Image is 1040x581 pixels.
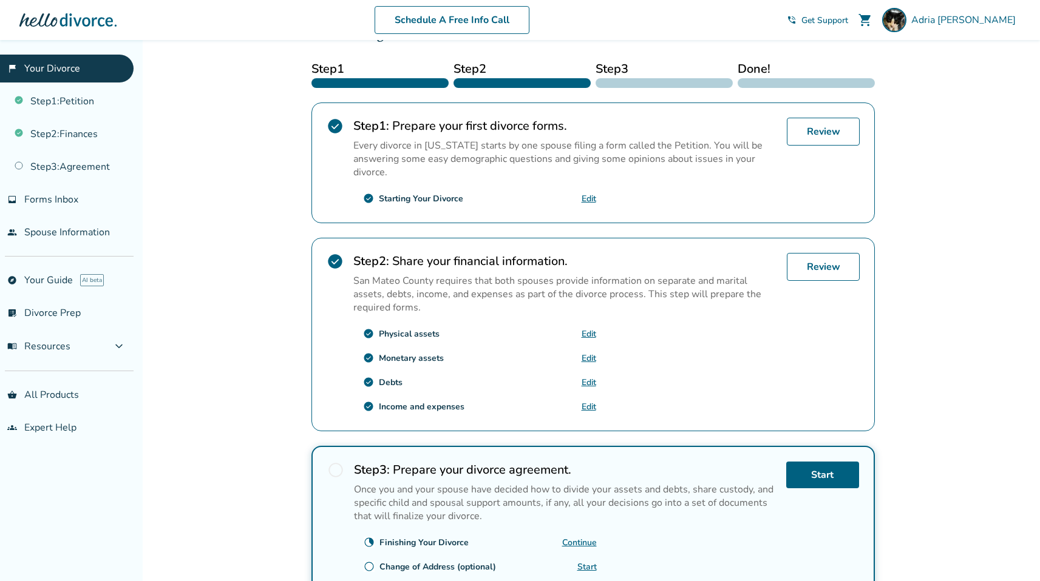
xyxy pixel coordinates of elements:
[363,401,374,412] span: check_circle
[353,274,777,314] p: San Mateo County requires that both spouses provide information on separate and marital assets, d...
[454,60,591,78] span: Step 2
[562,537,597,548] a: Continue
[582,401,596,412] a: Edit
[379,377,403,388] div: Debts
[786,462,859,488] a: Start
[7,340,70,353] span: Resources
[311,60,449,78] span: Step 1
[7,64,17,73] span: flag_2
[353,253,389,269] strong: Step 2 :
[375,6,529,34] a: Schedule A Free Info Call
[787,253,860,281] a: Review
[379,561,496,573] div: Change of Address (optional)
[364,561,375,572] span: radio_button_unchecked
[379,352,444,364] div: Monetary assets
[354,462,390,478] strong: Step 3 :
[577,561,597,573] a: Start
[7,227,17,237] span: people
[353,118,777,134] h2: Prepare your first divorce forms.
[787,15,848,26] a: phone_in_talkGet Support
[353,118,389,134] strong: Step 1 :
[7,423,17,432] span: groups
[363,193,374,204] span: check_circle
[911,13,1021,27] span: Adria [PERSON_NAME]
[80,274,104,286] span: AI beta
[7,275,17,285] span: explore
[7,390,17,400] span: shopping_basket
[738,60,875,78] span: Done!
[354,462,777,478] h2: Prepare your divorce agreement.
[858,13,872,27] span: shopping_cart
[801,15,848,26] span: Get Support
[364,537,375,548] span: clock_loader_40
[979,523,1040,581] iframe: Chat Widget
[353,253,777,269] h2: Share your financial information.
[787,15,797,25] span: phone_in_talk
[354,483,777,523] p: Once you and your spouse have decided how to divide your assets and debts, share custody, and spe...
[582,193,596,204] a: Edit
[596,60,733,78] span: Step 3
[327,118,344,135] span: check_circle
[787,118,860,146] a: Review
[353,139,777,179] p: Every divorce in [US_STATE] starts by one spouse filing a form called the Petition. You will be a...
[24,193,78,206] span: Forms Inbox
[7,341,17,351] span: menu_book
[327,462,344,479] span: radio_button_unchecked
[379,537,469,548] div: Finishing Your Divorce
[379,401,464,412] div: Income and expenses
[379,193,463,204] div: Starting Your Divorce
[7,195,17,204] span: inbox
[582,352,596,364] a: Edit
[363,377,374,388] span: check_circle
[363,328,374,339] span: check_circle
[582,377,596,388] a: Edit
[363,352,374,363] span: check_circle
[882,8,906,32] img: Adria Olender
[327,253,344,270] span: check_circle
[7,308,17,318] span: list_alt_check
[112,339,126,354] span: expand_more
[582,328,596,340] a: Edit
[379,328,440,340] div: Physical assets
